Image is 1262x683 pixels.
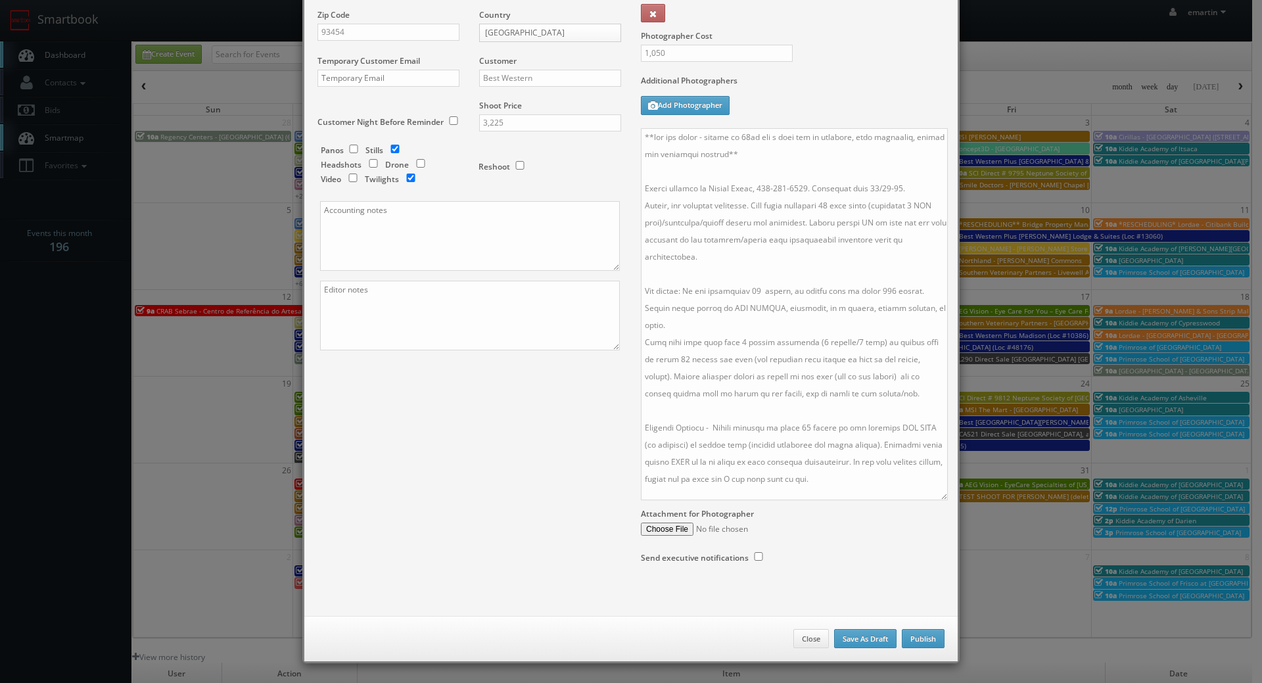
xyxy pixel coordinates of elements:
button: Publish [902,629,945,649]
label: Photographer Cost [631,30,954,41]
label: Stills [365,145,383,156]
label: Customer [479,55,517,66]
label: Attachment for Photographer [641,508,754,519]
label: Panos [321,145,344,156]
label: Reshoot [479,161,510,172]
input: Photographer Cost [641,45,793,62]
label: Video [321,174,341,185]
span: [GEOGRAPHIC_DATA] [485,24,603,41]
label: Temporary Customer Email [317,55,420,66]
label: Twilights [365,174,399,185]
input: Select a customer [479,70,621,87]
label: Additional Photographers [641,75,945,93]
label: Drone [385,159,409,170]
button: Save As Draft [834,629,897,649]
label: Headshots [321,159,362,170]
label: Country [479,9,510,20]
input: Temporary Email [317,70,459,87]
button: Close [793,629,829,649]
input: Shoot Price [479,114,621,131]
label: Send executive notifications [641,552,749,563]
label: Shoot Price [479,100,522,111]
label: Zip Code [317,9,350,20]
a: [GEOGRAPHIC_DATA] [479,24,621,42]
label: Customer Night Before Reminder [317,116,444,128]
button: Add Photographer [641,96,730,115]
input: Zip Code [317,24,459,41]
